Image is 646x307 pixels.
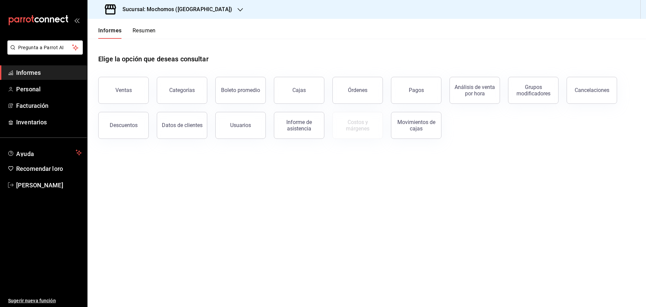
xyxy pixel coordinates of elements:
font: Movimientos de cajas [397,119,435,132]
button: abrir_cajón_menú [74,18,79,23]
font: Pagos [409,87,424,93]
font: Recomendar loro [16,165,63,172]
button: Pregunta a Parrot AI [7,40,83,55]
font: Costos y márgenes [346,119,369,132]
font: Cancelaciones [575,87,609,93]
button: Órdenes [332,77,383,104]
font: Inventarios [16,119,47,126]
font: Descuentos [110,122,138,128]
button: Boleto promedio [215,77,266,104]
font: Usuarios [230,122,251,128]
button: Ventas [98,77,149,104]
button: Pagos [391,77,441,104]
div: pestañas de navegación [98,27,156,39]
button: Cajas [274,77,324,104]
button: Cancelaciones [567,77,617,104]
button: Informe de asistencia [274,112,324,139]
font: Grupos modificadores [516,84,550,97]
button: Análisis de venta por hora [450,77,500,104]
font: Informes [98,27,122,34]
font: Cajas [292,87,306,93]
font: Sugerir nueva función [8,298,56,303]
button: Categorías [157,77,207,104]
a: Pregunta a Parrot AI [5,49,83,56]
button: Usuarios [215,112,266,139]
font: Análisis de venta por hora [455,84,495,97]
button: Grupos modificadores [508,77,559,104]
button: Movimientos de cajas [391,112,441,139]
button: Descuentos [98,112,149,139]
font: Pregunta a Parrot AI [18,45,64,50]
font: [PERSON_NAME] [16,182,63,189]
font: Órdenes [348,87,367,93]
font: Ayuda [16,150,34,157]
font: Boleto promedio [221,87,260,93]
font: Sucursal: Mochomos ([GEOGRAPHIC_DATA]) [122,6,232,12]
button: Datos de clientes [157,112,207,139]
font: Informe de asistencia [286,119,312,132]
font: Datos de clientes [162,122,203,128]
font: Elige la opción que deseas consultar [98,55,209,63]
font: Facturación [16,102,48,109]
font: Ventas [115,87,132,93]
font: Resumen [133,27,156,34]
font: Informes [16,69,41,76]
font: Personal [16,86,41,93]
font: Categorías [169,87,195,93]
button: Contrata inventarios para ver este informe [332,112,383,139]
